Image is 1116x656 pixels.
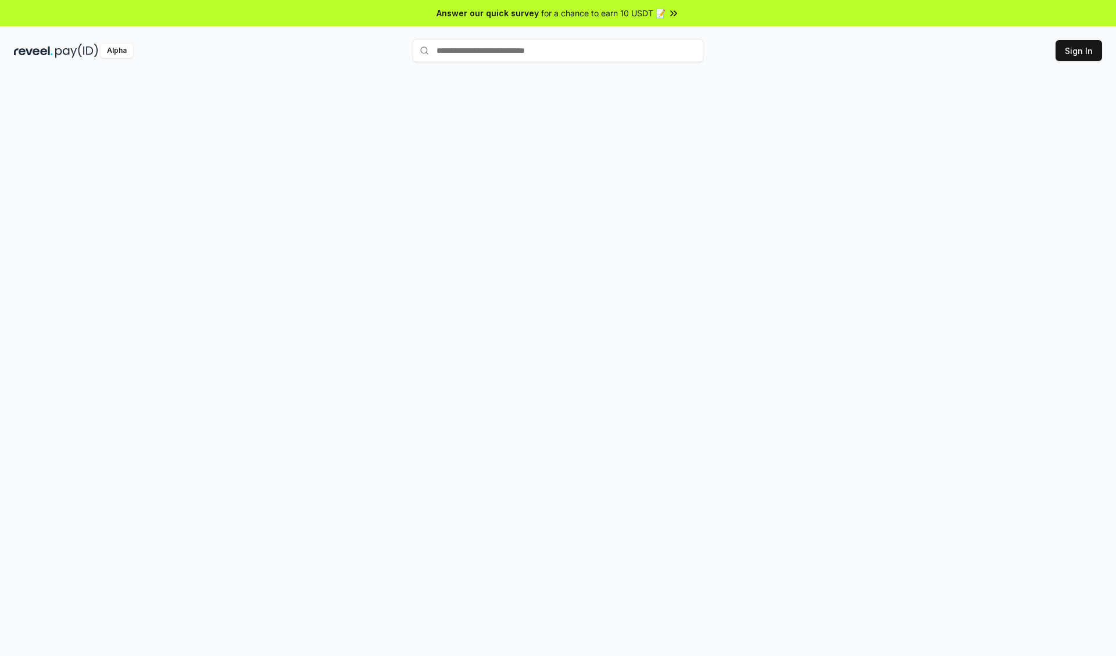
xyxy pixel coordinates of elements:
img: pay_id [55,44,98,58]
div: Alpha [101,44,133,58]
button: Sign In [1056,40,1102,61]
span: for a chance to earn 10 USDT 📝 [541,7,666,19]
span: Answer our quick survey [437,7,539,19]
img: reveel_dark [14,44,53,58]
